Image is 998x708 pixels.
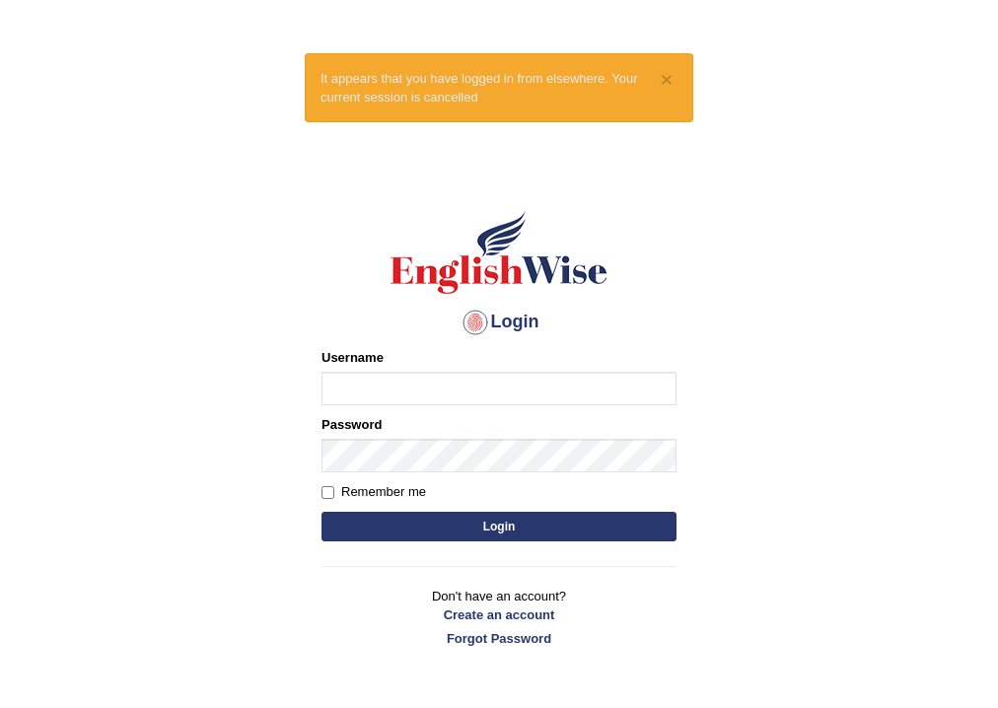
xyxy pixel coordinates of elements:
[321,307,677,338] h4: Login
[321,629,677,648] a: Forgot Password
[321,348,384,367] label: Username
[387,208,611,297] img: Logo of English Wise sign in for intelligent practice with AI
[321,605,677,624] a: Create an account
[321,415,382,434] label: Password
[321,486,334,499] input: Remember me
[305,53,693,122] div: It appears that you have logged in from elsewhere. Your current session is cancelled
[321,587,677,648] p: Don't have an account?
[661,69,673,90] button: ×
[321,482,426,502] label: Remember me
[321,512,677,541] button: Login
